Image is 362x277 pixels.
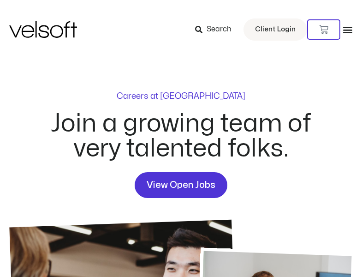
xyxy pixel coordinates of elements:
[243,18,307,41] a: Client Login
[9,21,77,38] img: Velsoft Training Materials
[147,178,215,193] span: View Open Jobs
[40,111,322,161] h2: Join a growing team of very talented folks.
[195,22,238,37] a: Search
[117,92,245,101] p: Careers at [GEOGRAPHIC_DATA]
[207,24,231,36] span: Search
[135,172,227,198] a: View Open Jobs
[343,24,353,35] div: Menu Toggle
[255,24,296,36] span: Client Login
